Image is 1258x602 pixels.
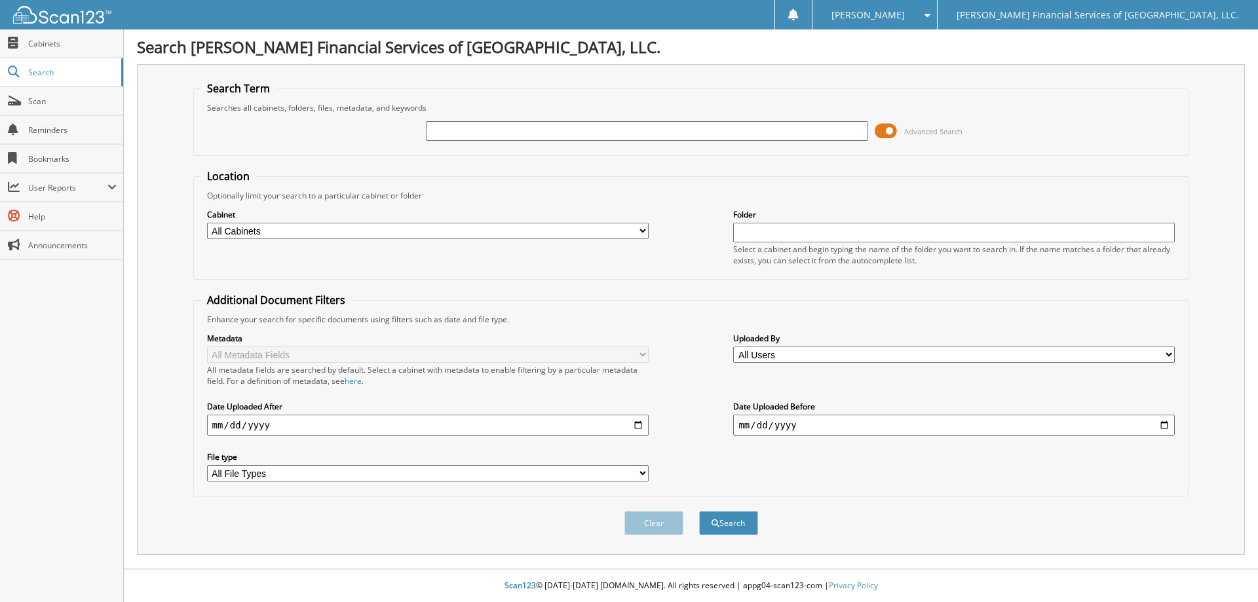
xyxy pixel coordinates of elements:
[200,102,1182,113] div: Searches all cabinets, folders, files, metadata, and keywords
[831,11,905,19] span: [PERSON_NAME]
[28,211,117,222] span: Help
[200,169,256,183] legend: Location
[28,67,115,78] span: Search
[699,511,758,535] button: Search
[200,190,1182,201] div: Optionally limit your search to a particular cabinet or folder
[207,364,649,386] div: All metadata fields are searched by default. Select a cabinet with metadata to enable filtering b...
[624,511,683,535] button: Clear
[28,182,107,193] span: User Reports
[733,401,1175,412] label: Date Uploaded Before
[207,451,649,462] label: File type
[957,11,1239,19] span: [PERSON_NAME] Financial Services of [GEOGRAPHIC_DATA], LLC.
[137,36,1245,58] h1: Search [PERSON_NAME] Financial Services of [GEOGRAPHIC_DATA], LLC.
[28,240,117,251] span: Announcements
[733,333,1175,344] label: Uploaded By
[200,314,1182,325] div: Enhance your search for specific documents using filters such as date and file type.
[904,126,963,136] span: Advanced Search
[345,375,362,386] a: here
[207,209,649,220] label: Cabinet
[124,570,1258,602] div: © [DATE]-[DATE] [DOMAIN_NAME]. All rights reserved | appg04-scan123-com |
[200,81,276,96] legend: Search Term
[733,415,1175,436] input: end
[28,38,117,49] span: Cabinets
[829,580,878,591] a: Privacy Policy
[505,580,536,591] span: Scan123
[28,124,117,136] span: Reminders
[733,244,1175,266] div: Select a cabinet and begin typing the name of the folder you want to search in. If the name match...
[733,209,1175,220] label: Folder
[28,96,117,107] span: Scan
[200,293,352,307] legend: Additional Document Filters
[207,415,649,436] input: start
[13,6,111,24] img: scan123-logo-white.svg
[207,401,649,412] label: Date Uploaded After
[28,153,117,164] span: Bookmarks
[207,333,649,344] label: Metadata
